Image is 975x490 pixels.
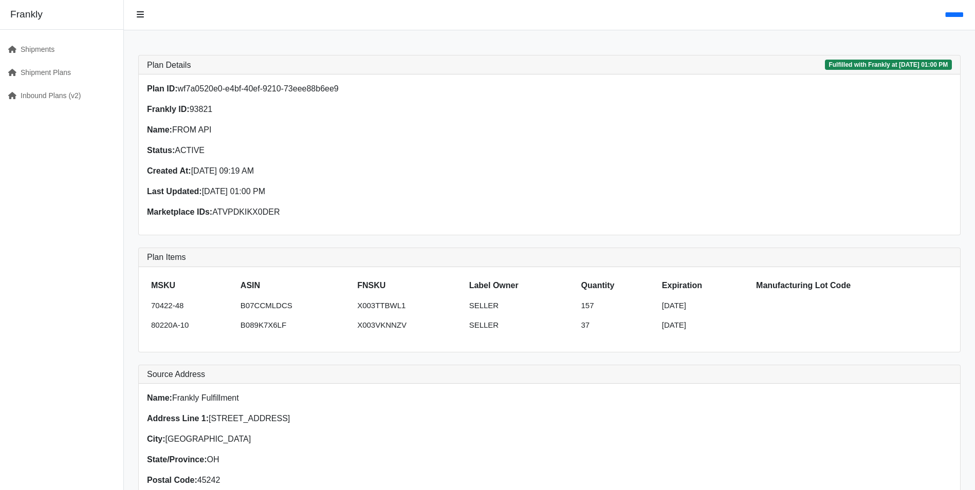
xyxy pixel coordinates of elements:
td: 37 [577,315,658,335]
span: Fulfilled with Frankly at [DATE] 01:00 PM [825,60,952,70]
p: OH [147,454,543,466]
h3: Plan Items [147,252,952,262]
strong: Marketplace IDs: [147,208,212,216]
th: Label Owner [465,275,577,296]
strong: Name: [147,125,172,134]
td: B07CCMLDCS [236,296,353,316]
strong: Address Line 1: [147,414,209,423]
strong: Created At: [147,166,191,175]
td: [DATE] [658,296,752,316]
th: Manufacturing Lot Code [752,275,952,296]
p: wf7a0520e0-e4bf-40ef-9210-73eee88b6ee9 [147,83,543,95]
td: [DATE] [658,315,752,335]
strong: Postal Code: [147,476,197,484]
strong: Status: [147,146,175,155]
td: SELLER [465,315,577,335]
p: 93821 [147,103,543,116]
td: B089K7X6LF [236,315,353,335]
h3: Source Address [147,369,952,379]
td: SELLER [465,296,577,316]
strong: Name: [147,393,172,402]
p: [DATE] 01:00 PM [147,185,543,198]
strong: Frankly ID: [147,105,190,114]
td: X003VKNNZV [353,315,465,335]
p: [DATE] 09:19 AM [147,165,543,177]
p: FROM API [147,124,543,136]
p: Frankly Fulfillment [147,392,543,404]
th: ASIN [236,275,353,296]
strong: Last Updated: [147,187,202,196]
td: 157 [577,296,658,316]
td: 80220A-10 [147,315,236,335]
p: [GEOGRAPHIC_DATA] [147,433,543,445]
p: ATVPDKIKX0DER [147,206,543,218]
th: FNSKU [353,275,465,296]
th: Quantity [577,275,658,296]
th: Expiration [658,275,752,296]
strong: City: [147,435,165,443]
h3: Plan Details [147,60,191,70]
td: 70422-48 [147,296,236,316]
strong: State/Province: [147,455,207,464]
p: 45242 [147,474,543,486]
th: MSKU [147,275,236,296]
p: [STREET_ADDRESS] [147,412,543,425]
p: ACTIVE [147,144,543,157]
strong: Plan ID: [147,84,178,93]
td: X003TTBWL1 [353,296,465,316]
